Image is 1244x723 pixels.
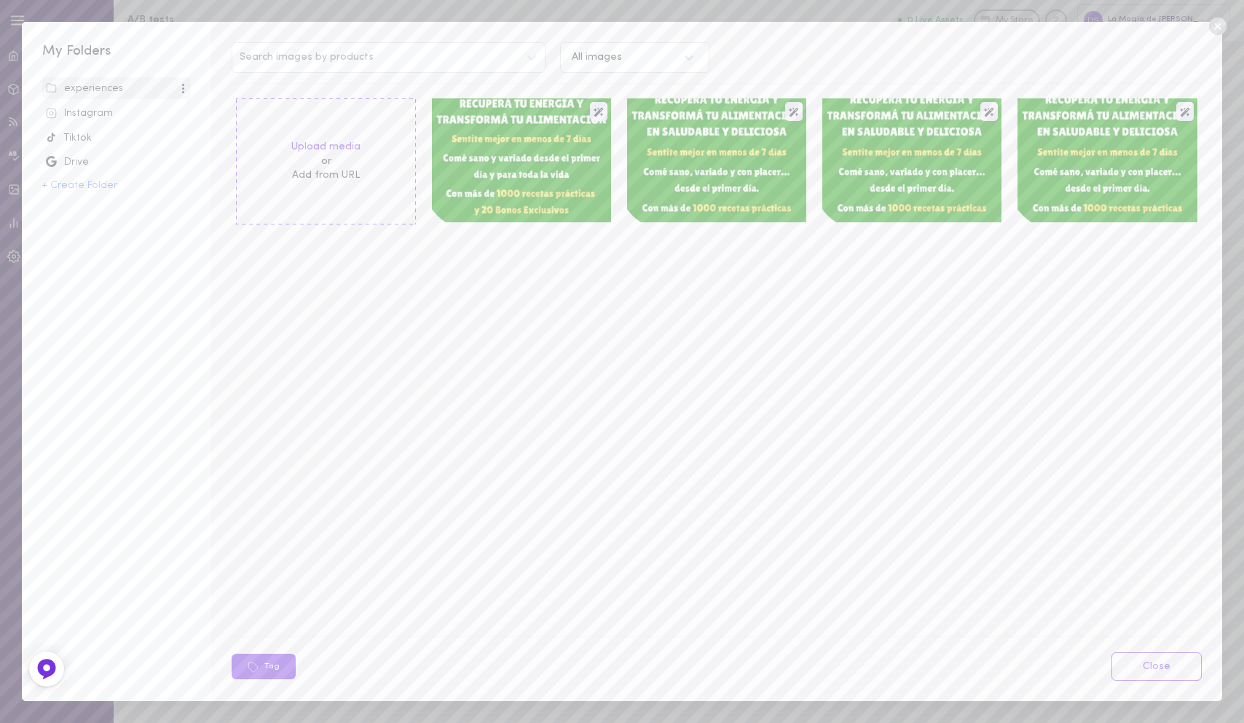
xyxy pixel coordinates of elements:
[46,82,178,96] div: experiences
[42,44,111,58] span: My Folders
[211,22,1221,700] div: Search images by productsAll imagesUpload mediaorAdd from URLimageimageimageimageTagClose
[240,52,374,63] span: Search images by products
[292,170,360,181] span: Add from URL
[291,155,361,169] span: or
[1111,652,1202,681] a: Close
[291,140,361,155] label: Upload media
[42,181,117,191] button: + Create Folder
[232,654,296,679] button: Tag
[46,131,187,146] div: Tiktok
[572,52,622,63] div: All images
[42,77,191,99] span: experiences
[46,155,187,170] div: Drive
[36,658,58,680] img: Feedback Button
[46,106,187,121] div: Instagram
